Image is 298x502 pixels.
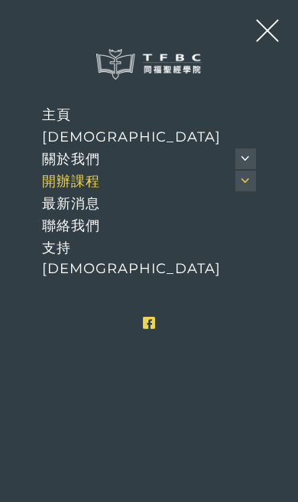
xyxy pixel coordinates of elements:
[42,129,221,145] span: [DEMOGRAPHIC_DATA]
[42,126,256,148] a: [DEMOGRAPHIC_DATA]
[42,148,256,171] a: 關於我們
[42,104,256,126] a: 主頁
[42,195,100,212] span: 最新消息
[42,171,256,193] a: 開辦課程
[42,193,256,215] a: 最新消息
[42,173,100,190] span: 開辦課程
[42,151,100,168] span: 關於我們
[42,217,100,234] span: 聯絡我們
[42,237,256,280] a: 支持[DEMOGRAPHIC_DATA]
[42,240,221,277] span: 支持[DEMOGRAPHIC_DATA]
[42,215,256,237] a: 聯絡我們
[42,106,71,123] span: 主頁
